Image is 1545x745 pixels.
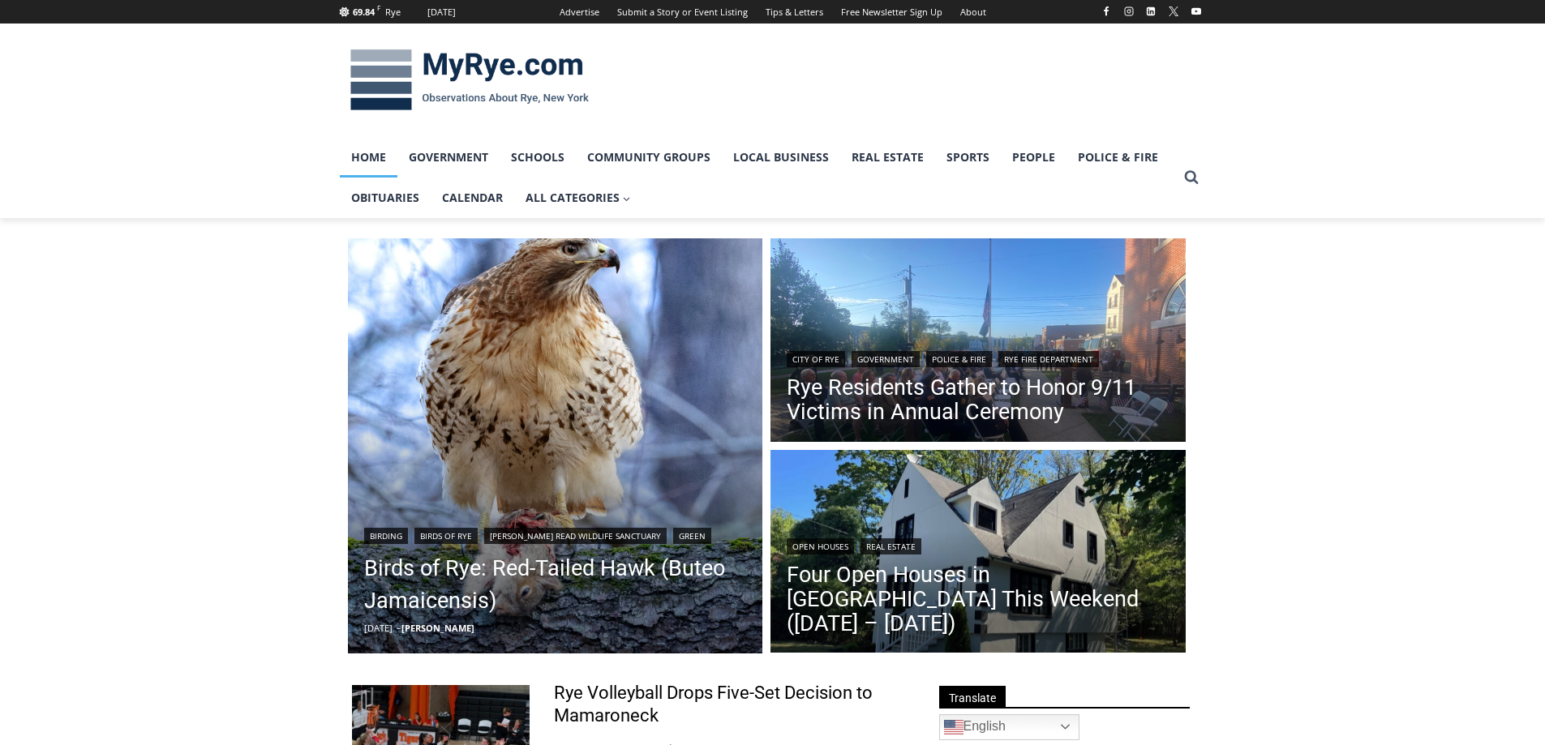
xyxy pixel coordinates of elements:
a: Real Estate [860,538,921,554]
a: Linkedin [1141,2,1161,21]
a: Real Estate [840,137,935,178]
a: Green [673,528,711,544]
a: Police & Fire [1066,137,1169,178]
a: Government [397,137,500,178]
a: Local Business [722,137,840,178]
a: Rye Fire Department [998,351,1099,367]
span: F [377,3,380,12]
a: Facebook [1097,2,1116,21]
a: Home [340,137,397,178]
a: Read More Four Open Houses in Rye This Weekend (September 13 – 14) [770,450,1186,657]
a: Government [852,351,920,367]
a: Community Groups [576,137,722,178]
a: Schools [500,137,576,178]
img: MyRye.com [340,38,599,122]
a: YouTube [1187,2,1206,21]
div: | [787,535,1169,554]
span: Translate [939,686,1006,708]
a: Open Houses [787,538,854,554]
div: Rye [385,5,401,19]
span: All Categories [526,189,631,207]
a: All Categories [514,178,642,218]
div: | | | [364,524,747,544]
a: Birds of Rye: Red-Tailed Hawk (Buteo Jamaicensis) [364,552,747,617]
button: View Search Form [1177,163,1206,192]
a: Calendar [431,178,514,218]
a: Instagram [1119,2,1139,21]
a: X [1164,2,1183,21]
img: (PHOTO: Red-Tailed Hawk (Buteo Jamaicensis) at the Edith G. Read Wildlife Sanctuary in Rye, New Y... [348,238,763,653]
img: (PHOTO: The City of Rye's annual September 11th Commemoration Ceremony on Thursday, September 11,... [770,238,1186,446]
a: Rye Volleyball Drops Five-Set Decision to Mamaroneck [554,682,910,728]
a: Police & Fire [926,351,992,367]
div: [DATE] [427,5,456,19]
a: [PERSON_NAME] [401,622,474,634]
span: 69.84 [353,6,375,18]
a: Read More Rye Residents Gather to Honor 9/11 Victims in Annual Ceremony [770,238,1186,446]
a: Birding [364,528,408,544]
nav: Primary Navigation [340,137,1177,219]
a: Birds of Rye [414,528,478,544]
img: en [944,717,963,737]
div: | | | [787,348,1169,367]
img: 506 Midland Avenue, Rye [770,450,1186,657]
a: Rye Residents Gather to Honor 9/11 Victims in Annual Ceremony [787,375,1169,424]
a: City of Rye [787,351,845,367]
a: Sports [935,137,1001,178]
a: Obituaries [340,178,431,218]
span: – [397,622,401,634]
time: [DATE] [364,622,393,634]
a: [PERSON_NAME] Read Wildlife Sanctuary [484,528,667,544]
a: Read More Birds of Rye: Red-Tailed Hawk (Buteo Jamaicensis) [348,238,763,653]
a: Four Open Houses in [GEOGRAPHIC_DATA] This Weekend ([DATE] – [DATE]) [787,563,1169,636]
a: English [939,714,1079,740]
a: People [1001,137,1066,178]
